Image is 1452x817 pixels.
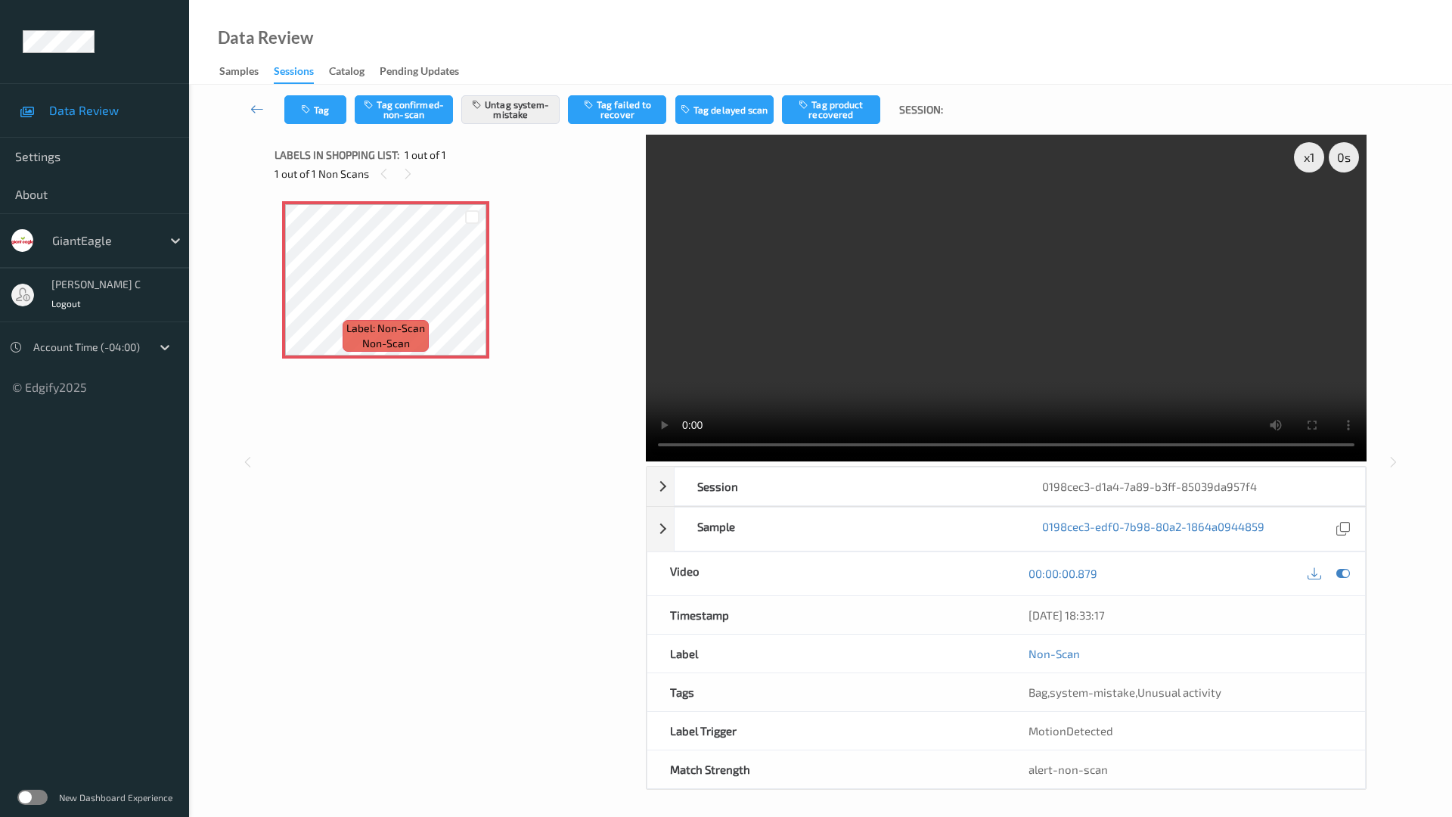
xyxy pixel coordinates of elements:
button: Tag [284,95,346,124]
a: 0198cec3-edf0-7b98-80a2-1864a0944859 [1042,519,1264,539]
div: Session0198cec3-d1a4-7a89-b3ff-85039da957f4 [647,467,1366,506]
span: Label: Non-Scan [346,321,425,336]
button: Tag delayed scan [675,95,774,124]
div: [DATE] 18:33:17 [1028,607,1342,623]
div: MotionDetected [1006,712,1365,750]
a: Samples [219,61,274,82]
div: Video [647,552,1007,595]
div: Session [675,468,1020,505]
div: Label [647,635,1007,673]
div: Sample [675,508,1020,551]
div: Samples [219,64,259,82]
button: Tag product recovered [782,95,880,124]
button: Tag confirmed-non-scan [355,95,453,124]
div: Sessions [274,64,314,84]
span: non-scan [362,336,410,351]
span: 1 out of 1 [405,148,446,163]
button: Tag failed to recover [568,95,666,124]
span: Labels in shopping list: [275,148,399,163]
span: Unusual activity [1137,685,1221,699]
div: Catalog [329,64,365,82]
a: Pending Updates [380,61,474,82]
button: Untag system-mistake [461,95,560,124]
div: Timestamp [647,596,1007,634]
a: Catalog [329,61,380,82]
div: Match Strength [647,750,1007,788]
div: Pending Updates [380,64,459,82]
div: alert-non-scan [1028,762,1342,777]
div: 0198cec3-d1a4-7a89-b3ff-85039da957f4 [1019,468,1365,505]
div: Label Trigger [647,712,1007,750]
div: Sample0198cec3-edf0-7b98-80a2-1864a0944859 [647,507,1366,551]
a: 00:00:00.879 [1028,566,1097,581]
span: system-mistake [1050,685,1135,699]
a: Non-Scan [1028,646,1080,661]
div: 0 s [1329,142,1359,172]
a: Sessions [274,61,329,84]
div: Data Review [218,30,313,45]
div: Tags [647,673,1007,711]
div: x 1 [1294,142,1324,172]
div: 1 out of 1 Non Scans [275,164,635,183]
span: , , [1028,685,1221,699]
span: Session: [899,102,943,117]
span: Bag [1028,685,1047,699]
